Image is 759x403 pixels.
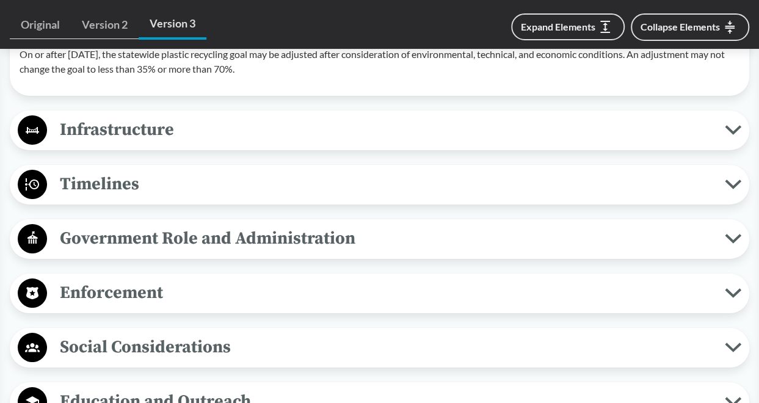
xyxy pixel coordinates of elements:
button: Timelines [14,169,745,200]
a: Original [10,11,71,39]
span: Social Considerations [47,333,725,361]
button: Government Role and Administration [14,223,745,255]
span: Infrastructure [47,116,725,143]
span: Timelines [47,170,725,198]
button: Enforcement [14,278,745,309]
a: Version 3 [139,10,206,40]
p: On or after [DATE], the statewide plastic recycling goal may be adjusted after consideration of e... [20,47,739,76]
span: Enforcement [47,279,725,307]
button: Infrastructure [14,115,745,146]
button: Social Considerations [14,332,745,363]
a: Version 2 [71,11,139,39]
span: Government Role and Administration [47,225,725,252]
button: Expand Elements [511,13,625,40]
button: Collapse Elements [631,13,749,41]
